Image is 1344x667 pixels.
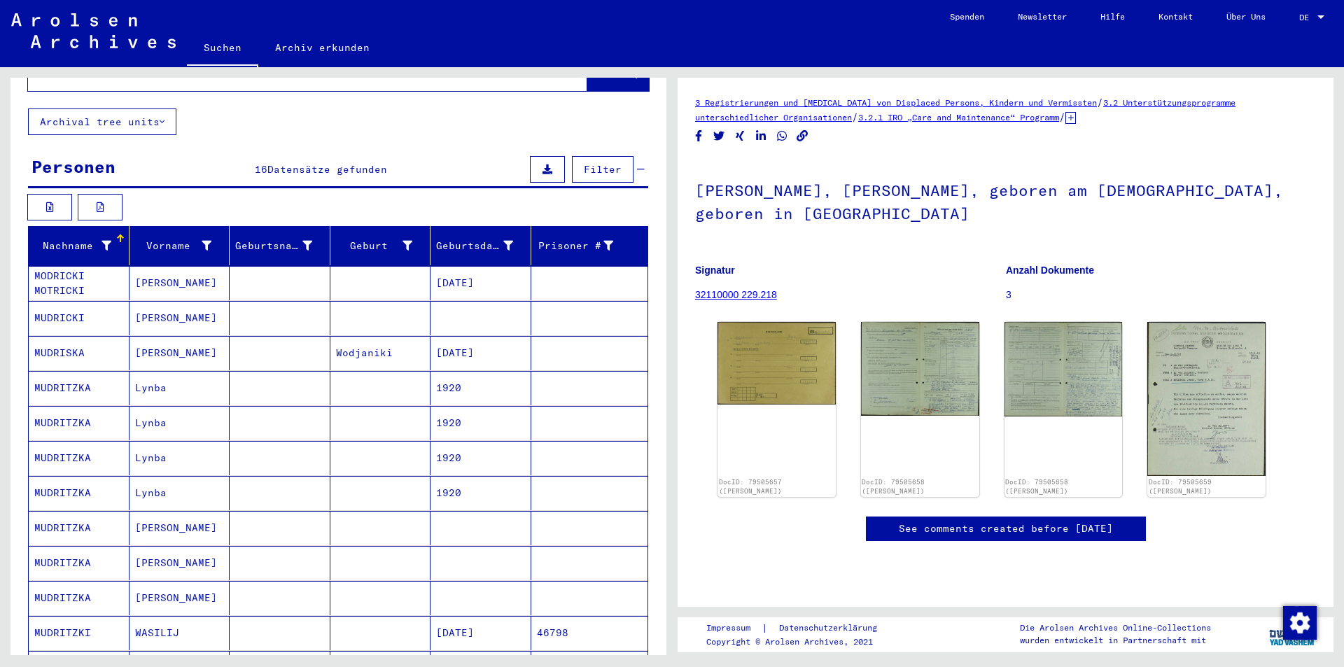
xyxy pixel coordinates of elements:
[712,127,727,145] button: Share on Twitter
[34,234,129,257] div: Nachname
[436,234,531,257] div: Geburtsdatum
[584,163,622,176] span: Filter
[733,127,748,145] button: Share on Xing
[29,406,129,440] mat-cell: MUDRITZKA
[267,163,387,176] span: Datensätze gefunden
[135,234,230,257] div: Vorname
[135,239,212,253] div: Vorname
[1006,288,1316,302] p: 3
[1020,622,1211,634] p: Die Arolsen Archives Online-Collections
[430,406,531,440] mat-cell: 1920
[695,158,1316,243] h1: [PERSON_NAME], [PERSON_NAME], geboren am [DEMOGRAPHIC_DATA], geboren in [GEOGRAPHIC_DATA]
[29,371,129,405] mat-cell: MUDRITZKA
[29,511,129,545] mat-cell: MUDRITZKA
[28,108,176,135] button: Archival tree units
[29,301,129,335] mat-cell: MUDRICKI
[255,163,267,176] span: 16
[706,621,894,636] div: |
[430,336,531,370] mat-cell: [DATE]
[29,476,129,510] mat-cell: MUDRITZKA
[1283,606,1317,640] img: Zustimmung ändern
[754,127,769,145] button: Share on LinkedIn
[29,266,129,300] mat-cell: MODRICKI MOTRICKI
[1097,96,1103,108] span: /
[129,616,230,650] mat-cell: WASILIJ
[430,226,531,265] mat-header-cell: Geburtsdatum
[531,226,648,265] mat-header-cell: Prisoner #
[29,226,129,265] mat-header-cell: Nachname
[695,265,735,276] b: Signatur
[129,371,230,405] mat-cell: Lynba
[258,31,386,64] a: Archiv erkunden
[230,226,330,265] mat-header-cell: Geburtsname
[430,371,531,405] mat-cell: 1920
[1006,265,1094,276] b: Anzahl Dokumente
[129,581,230,615] mat-cell: [PERSON_NAME]
[29,546,129,580] mat-cell: MUDRITZKA
[29,336,129,370] mat-cell: MUDRISKA
[775,127,790,145] button: Share on WhatsApp
[1149,478,1212,496] a: DocID: 79505659 ([PERSON_NAME])
[29,616,129,650] mat-cell: MUDRITZKI
[768,621,894,636] a: Datenschutzerklärung
[706,621,762,636] a: Impressum
[537,239,614,253] div: Prisoner #
[31,154,115,179] div: Personen
[706,636,894,648] p: Copyright © Arolsen Archives, 2021
[336,239,413,253] div: Geburt‏
[537,234,631,257] div: Prisoner #
[336,234,430,257] div: Geburt‏
[187,31,258,67] a: Suchen
[692,127,706,145] button: Share on Facebook
[1059,111,1065,123] span: /
[861,322,979,416] img: 001.jpg
[129,476,230,510] mat-cell: Lynba
[129,301,230,335] mat-cell: [PERSON_NAME]
[430,441,531,475] mat-cell: 1920
[235,239,312,253] div: Geburtsname
[1020,634,1211,647] p: wurden entwickelt in Partnerschaft mit
[330,226,431,265] mat-header-cell: Geburt‏
[1004,322,1123,416] img: 002.jpg
[129,511,230,545] mat-cell: [PERSON_NAME]
[717,322,836,405] img: 001.jpg
[34,239,111,253] div: Nachname
[235,234,330,257] div: Geburtsname
[129,226,230,265] mat-header-cell: Vorname
[858,112,1059,122] a: 3.2.1 IRO „Care and Maintenance“ Programm
[695,289,777,300] a: 32110000 229.218
[862,478,925,496] a: DocID: 79505658 ([PERSON_NAME])
[430,476,531,510] mat-cell: 1920
[719,478,782,496] a: DocID: 79505657 ([PERSON_NAME])
[129,406,230,440] mat-cell: Lynba
[29,581,129,615] mat-cell: MUDRITZKA
[129,336,230,370] mat-cell: [PERSON_NAME]
[1266,617,1319,652] img: yv_logo.png
[572,156,633,183] button: Filter
[795,127,810,145] button: Copy link
[129,441,230,475] mat-cell: Lynba
[899,521,1113,536] a: See comments created before [DATE]
[330,336,431,370] mat-cell: Wodjaniki
[852,111,858,123] span: /
[695,97,1097,108] a: 3 Registrierungen und [MEDICAL_DATA] von Displaced Persons, Kindern und Vermissten
[531,616,648,650] mat-cell: 46798
[1005,478,1068,496] a: DocID: 79505658 ([PERSON_NAME])
[129,546,230,580] mat-cell: [PERSON_NAME]
[436,239,513,253] div: Geburtsdatum
[1299,13,1315,22] span: DE
[129,266,230,300] mat-cell: [PERSON_NAME]
[430,616,531,650] mat-cell: [DATE]
[29,441,129,475] mat-cell: MUDRITZKA
[430,266,531,300] mat-cell: [DATE]
[11,13,176,48] img: Arolsen_neg.svg
[1147,322,1266,476] img: 001.jpg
